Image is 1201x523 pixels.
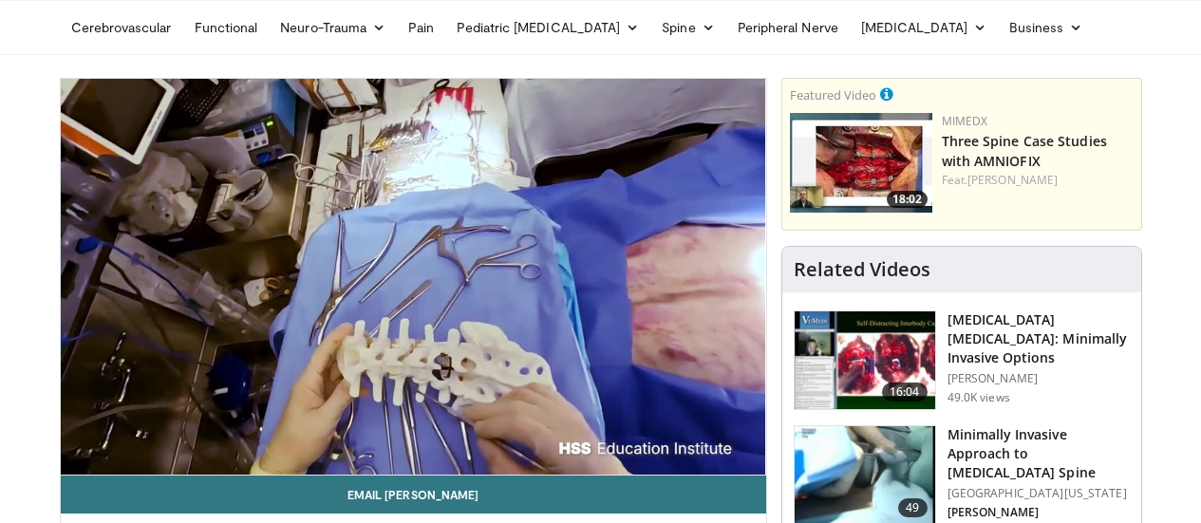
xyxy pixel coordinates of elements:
[794,258,930,281] h4: Related Videos
[998,9,1095,47] a: Business
[445,9,650,47] a: Pediatric [MEDICAL_DATA]
[948,505,1130,520] p: [PERSON_NAME]
[650,9,725,47] a: Spine
[948,371,1130,386] p: [PERSON_NAME]
[790,113,932,213] a: 18:02
[882,383,928,402] span: 16:04
[790,113,932,213] img: 34c974b5-e942-4b60-b0f4-1f83c610957b.150x105_q85_crop-smart_upscale.jpg
[726,9,850,47] a: Peripheral Nerve
[397,9,445,47] a: Pain
[795,311,935,410] img: 9f1438f7-b5aa-4a55-ab7b-c34f90e48e66.150x105_q85_crop-smart_upscale.jpg
[942,113,988,129] a: MIMEDX
[942,132,1107,170] a: Three Spine Case Studies with AMNIOFIX
[61,476,766,514] a: Email [PERSON_NAME]
[967,172,1058,188] a: [PERSON_NAME]
[948,390,1010,405] p: 49.0K views
[942,172,1134,189] div: Feat.
[948,425,1130,482] h3: Minimally Invasive Approach to [MEDICAL_DATA] Spine
[60,9,183,47] a: Cerebrovascular
[794,310,1130,411] a: 16:04 [MEDICAL_DATA] [MEDICAL_DATA]: Minimally Invasive Options [PERSON_NAME] 49.0K views
[850,9,998,47] a: [MEDICAL_DATA]
[887,191,928,208] span: 18:02
[61,79,766,476] video-js: Video Player
[183,9,270,47] a: Functional
[948,310,1130,367] h3: [MEDICAL_DATA] [MEDICAL_DATA]: Minimally Invasive Options
[269,9,397,47] a: Neuro-Trauma
[898,498,927,517] span: 49
[790,86,876,103] small: Featured Video
[948,486,1130,501] p: [GEOGRAPHIC_DATA][US_STATE]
